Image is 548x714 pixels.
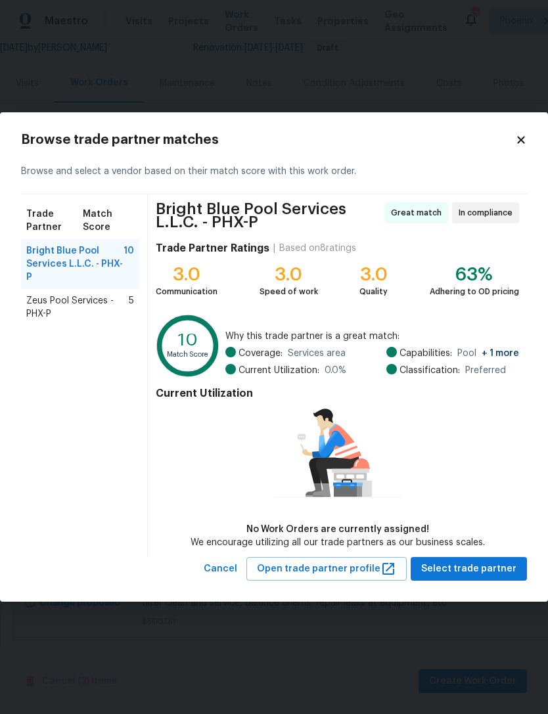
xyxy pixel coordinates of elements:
div: 63% [430,268,519,281]
button: Open trade partner profile [246,557,407,581]
span: Bright Blue Pool Services L.L.C. - PHX-P [156,202,380,229]
text: 10 [178,331,198,349]
span: + 1 more [482,349,519,358]
div: We encourage utilizing all our trade partners as our business scales. [191,536,485,549]
span: Services area [288,347,346,360]
span: Why this trade partner is a great match: [225,330,519,343]
div: Based on 8 ratings [279,242,356,255]
span: Great match [391,206,447,219]
span: 10 [124,244,134,284]
div: Quality [359,285,388,298]
span: Cancel [204,561,237,577]
div: No Work Orders are currently assigned! [191,523,485,536]
button: Cancel [198,557,242,581]
span: Bright Blue Pool Services L.L.C. - PHX-P [26,244,124,284]
div: 3.0 [260,268,318,281]
span: 0.0 % [325,364,346,377]
div: | [269,242,279,255]
span: Classification: [400,364,460,377]
span: Coverage: [239,347,283,360]
span: Preferred [465,364,506,377]
span: 5 [129,294,134,321]
span: Match Score [83,208,134,234]
span: Open trade partner profile [257,561,396,577]
text: Match Score [167,350,209,357]
span: Select trade partner [421,561,516,577]
div: Adhering to OD pricing [430,285,519,298]
span: Current Utilization: [239,364,319,377]
button: Select trade partner [411,557,527,581]
h4: Current Utilization [156,387,519,400]
h4: Trade Partner Ratings [156,242,269,255]
h2: Browse trade partner matches [21,133,515,146]
span: Capabilities: [400,347,452,360]
div: 3.0 [359,268,388,281]
div: Communication [156,285,217,298]
span: In compliance [459,206,518,219]
span: Pool [457,347,519,360]
span: Trade Partner [26,208,83,234]
div: Browse and select a vendor based on their match score with this work order. [21,149,527,194]
div: 3.0 [156,268,217,281]
div: Speed of work [260,285,318,298]
span: Zeus Pool Services - PHX-P [26,294,129,321]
